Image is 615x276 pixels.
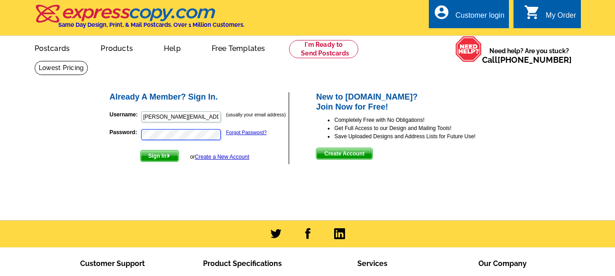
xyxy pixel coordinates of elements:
a: shopping_cart My Order [524,10,576,21]
span: Customer Support [80,259,145,268]
span: Product Specifications [203,259,282,268]
img: help [455,36,482,62]
span: Need help? Are you stuck? [482,46,576,65]
a: Products [86,37,147,58]
a: [PHONE_NUMBER] [498,55,572,65]
li: Completely Free with No Obligations! [334,116,507,124]
small: (usually your email address) [226,112,286,117]
a: Help [149,37,195,58]
i: account_circle [433,4,450,20]
div: Customer login [455,11,504,24]
h4: Same Day Design, Print, & Mail Postcards. Over 1 Million Customers. [58,21,244,28]
button: Create Account [316,148,372,160]
span: Services [357,259,387,268]
div: My Order [546,11,576,24]
a: Create a New Account [195,154,249,160]
a: Forgot Password? [226,130,267,135]
button: Sign In [140,150,179,162]
a: Same Day Design, Print, & Mail Postcards. Over 1 Million Customers. [35,11,244,28]
h2: New to [DOMAIN_NAME]? Join Now for Free! [316,92,507,112]
span: Create Account [316,148,372,159]
li: Get Full Access to our Design and Mailing Tools! [334,124,507,132]
img: button-next-arrow-white.png [167,154,171,158]
a: Free Templates [197,37,280,58]
label: Username: [110,110,140,119]
span: Our Company [478,259,527,268]
a: Postcards [20,37,85,58]
div: or [190,153,249,161]
a: account_circle Customer login [433,10,504,21]
span: Sign In [141,151,178,161]
i: shopping_cart [524,4,540,20]
span: Call [482,55,572,65]
li: Save Uploaded Designs and Address Lists for Future Use! [334,132,507,141]
h2: Already A Member? Sign In. [110,92,289,102]
label: Password: [110,128,140,136]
